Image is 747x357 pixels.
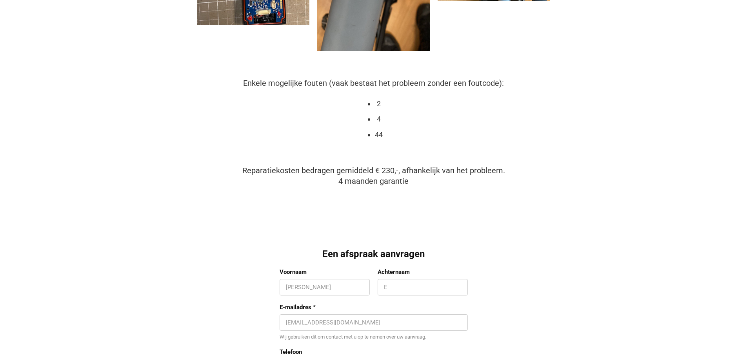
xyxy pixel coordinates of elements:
input: E-mailadres * [286,319,462,326]
input: Voornaam [286,283,364,291]
label: Voornaam [280,268,370,276]
li: 2 [375,99,383,109]
div: Wij gebruiken dit om contact met u op te nemen over uw aanvraag. [280,334,468,340]
span: 4 maanden garantie [338,176,409,186]
span: Enkele mogelijke fouten (vaak bestaat het probleem zonder een foutcode): [243,78,504,88]
span: Reparatiekosten bedragen gemiddeld € 230,-, afhankelijk van het probleem. [242,166,505,175]
input: Achternaam [384,283,462,291]
li: 4 [375,114,383,124]
label: Achternaam [378,268,468,276]
div: Een afspraak aanvragen [280,248,468,261]
label: Telefoon [280,348,468,356]
li: 44 [375,130,383,140]
label: E-mailadres * [280,303,468,311]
